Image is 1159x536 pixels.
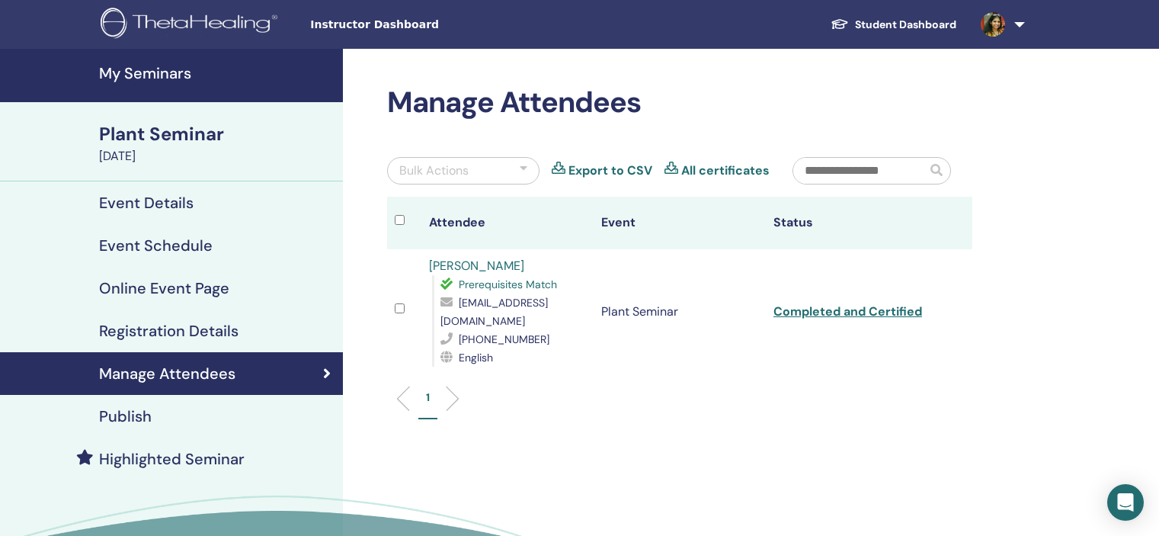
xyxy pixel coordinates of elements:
[99,322,239,340] h4: Registration Details
[429,258,524,274] a: [PERSON_NAME]
[99,450,245,468] h4: Highlighted Seminar
[773,303,922,319] a: Completed and Certified
[1107,484,1144,521] div: Open Intercom Messenger
[101,8,283,42] img: logo.png
[99,236,213,255] h4: Event Schedule
[459,278,557,291] span: Prerequisites Match
[681,162,770,180] a: All certificates
[99,147,334,165] div: [DATE]
[766,197,938,249] th: Status
[99,64,334,82] h4: My Seminars
[421,197,594,249] th: Attendee
[99,194,194,212] h4: Event Details
[99,279,229,297] h4: Online Event Page
[459,351,493,364] span: English
[426,390,430,406] p: 1
[831,18,849,30] img: graduation-cap-white.svg
[818,11,969,39] a: Student Dashboard
[99,407,152,425] h4: Publish
[90,121,343,165] a: Plant Seminar[DATE]
[459,332,549,346] span: [PHONE_NUMBER]
[387,85,972,120] h2: Manage Attendees
[981,12,1005,37] img: default.jpg
[568,162,652,180] a: Export to CSV
[99,364,235,383] h4: Manage Attendees
[99,121,334,147] div: Plant Seminar
[399,162,469,180] div: Bulk Actions
[594,249,766,374] td: Plant Seminar
[440,296,548,328] span: [EMAIL_ADDRESS][DOMAIN_NAME]
[310,17,539,33] span: Instructor Dashboard
[594,197,766,249] th: Event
